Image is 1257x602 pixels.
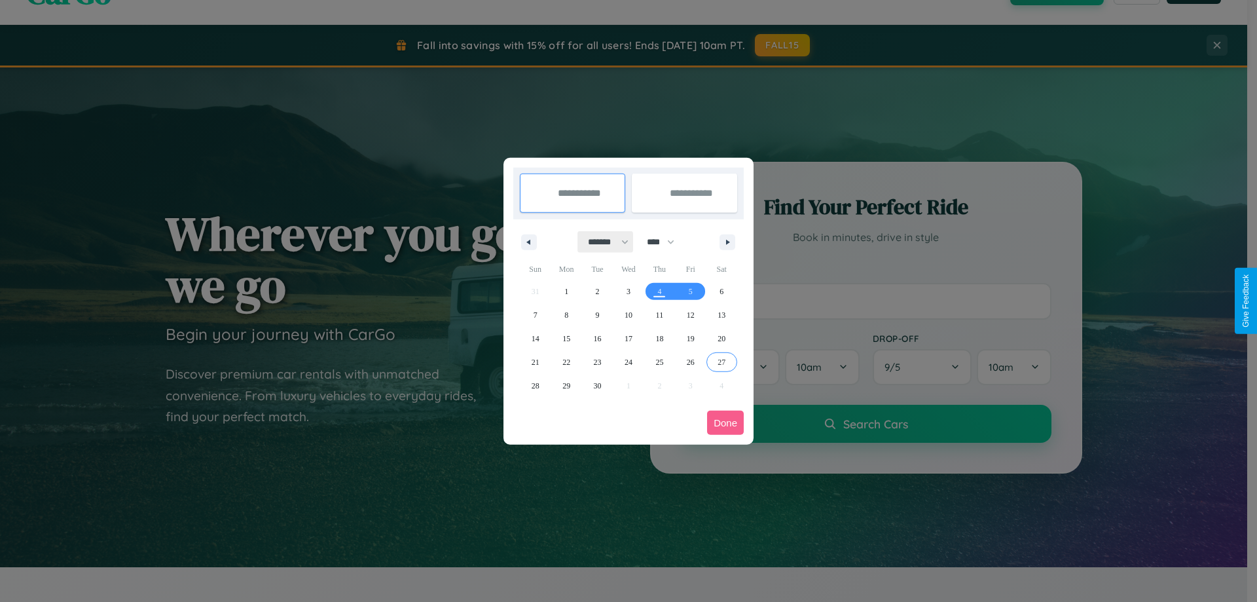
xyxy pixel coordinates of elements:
button: Done [707,411,744,435]
span: Tue [582,259,613,280]
button: 10 [613,303,644,327]
span: 29 [562,374,570,398]
button: 22 [551,350,581,374]
span: 15 [562,327,570,350]
button: 21 [520,350,551,374]
span: Sun [520,259,551,280]
span: 22 [562,350,570,374]
button: 19 [675,327,706,350]
button: 30 [582,374,613,398]
span: 13 [718,303,725,327]
span: 10 [625,303,632,327]
button: 15 [551,327,581,350]
button: 28 [520,374,551,398]
span: 2 [596,280,600,303]
span: 28 [532,374,539,398]
button: 13 [706,303,737,327]
span: Wed [613,259,644,280]
button: 8 [551,303,581,327]
span: Fri [675,259,706,280]
span: Thu [644,259,675,280]
button: 5 [675,280,706,303]
span: 12 [687,303,695,327]
button: 14 [520,327,551,350]
span: 17 [625,327,632,350]
span: 11 [656,303,664,327]
button: 24 [613,350,644,374]
span: 20 [718,327,725,350]
span: 8 [564,303,568,327]
button: 27 [706,350,737,374]
span: 3 [627,280,630,303]
span: 25 [655,350,663,374]
span: 24 [625,350,632,374]
span: 1 [564,280,568,303]
button: 26 [675,350,706,374]
button: 16 [582,327,613,350]
span: 4 [657,280,661,303]
button: 12 [675,303,706,327]
button: 9 [582,303,613,327]
button: 17 [613,327,644,350]
span: 19 [687,327,695,350]
span: 27 [718,350,725,374]
span: 18 [655,327,663,350]
button: 18 [644,327,675,350]
span: 7 [534,303,537,327]
span: 26 [687,350,695,374]
span: 16 [594,327,602,350]
span: 23 [594,350,602,374]
span: 5 [689,280,693,303]
span: 30 [594,374,602,398]
button: 29 [551,374,581,398]
button: 11 [644,303,675,327]
span: 6 [720,280,723,303]
span: 9 [596,303,600,327]
span: Mon [551,259,581,280]
span: Sat [706,259,737,280]
button: 23 [582,350,613,374]
button: 4 [644,280,675,303]
span: 21 [532,350,539,374]
div: Give Feedback [1241,274,1250,328]
span: 14 [532,327,539,350]
button: 1 [551,280,581,303]
button: 6 [706,280,737,303]
button: 3 [613,280,644,303]
button: 2 [582,280,613,303]
button: 7 [520,303,551,327]
button: 20 [706,327,737,350]
button: 25 [644,350,675,374]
